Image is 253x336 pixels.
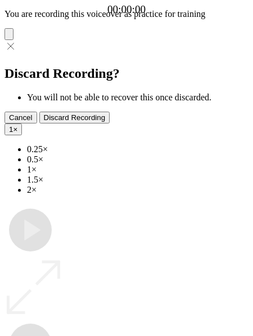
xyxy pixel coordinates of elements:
button: 1× [4,123,22,135]
li: You will not be able to recover this once discarded. [27,92,249,103]
button: Discard Recording [39,112,110,123]
span: 1 [9,125,13,134]
p: You are recording this voiceover as practice for training [4,9,249,19]
li: 2× [27,185,249,195]
li: 0.25× [27,144,249,154]
li: 1.5× [27,175,249,185]
li: 0.5× [27,154,249,165]
button: Cancel [4,112,37,123]
a: 00:00:00 [107,3,146,16]
li: 1× [27,165,249,175]
h2: Discard Recording? [4,66,249,81]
